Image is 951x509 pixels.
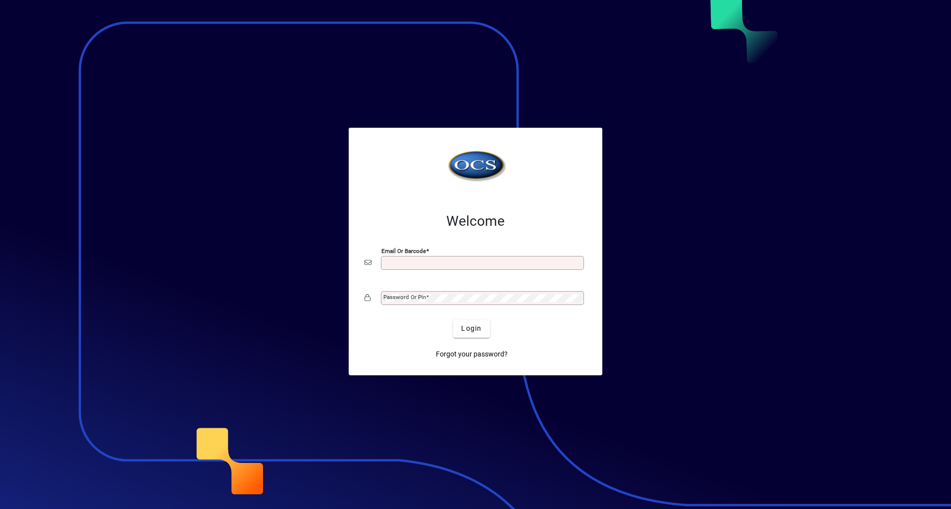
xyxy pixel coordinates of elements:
[365,213,586,230] h2: Welcome
[453,320,489,338] button: Login
[381,247,426,254] mat-label: Email or Barcode
[461,323,481,334] span: Login
[432,346,512,363] a: Forgot your password?
[436,349,508,359] span: Forgot your password?
[383,294,426,301] mat-label: Password or Pin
